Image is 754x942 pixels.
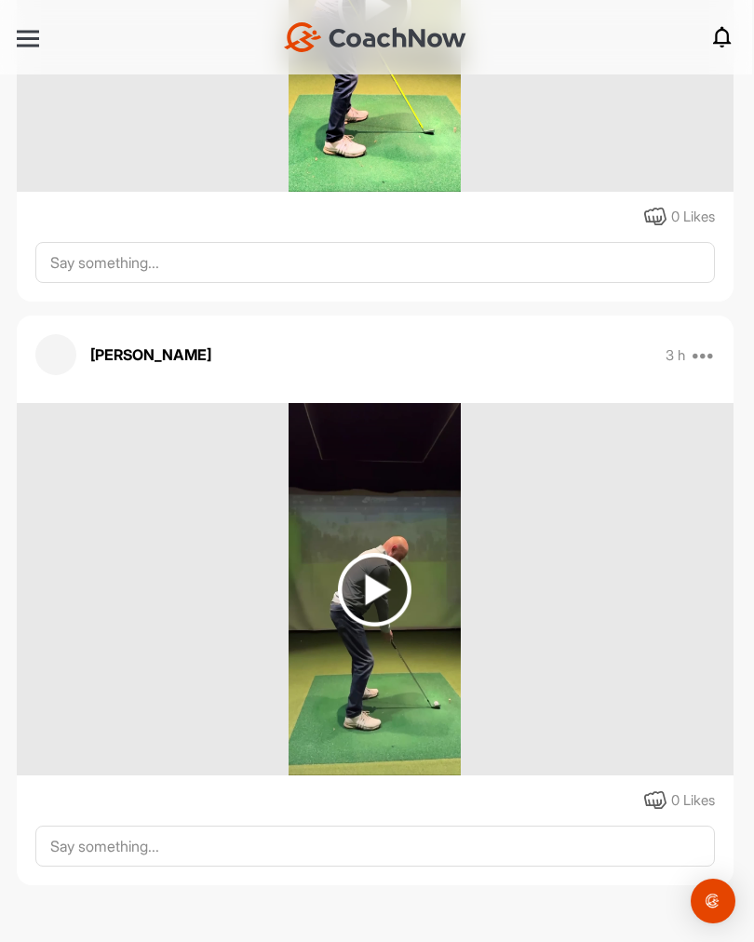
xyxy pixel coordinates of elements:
div: Open Intercom Messenger [691,879,735,923]
img: media [289,403,461,775]
img: CoachNow [284,22,466,52]
div: 0 Likes [671,790,715,812]
img: play [338,553,411,626]
p: 3 h [666,346,685,365]
div: 0 Likes [671,207,715,228]
p: [PERSON_NAME] [90,343,211,366]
